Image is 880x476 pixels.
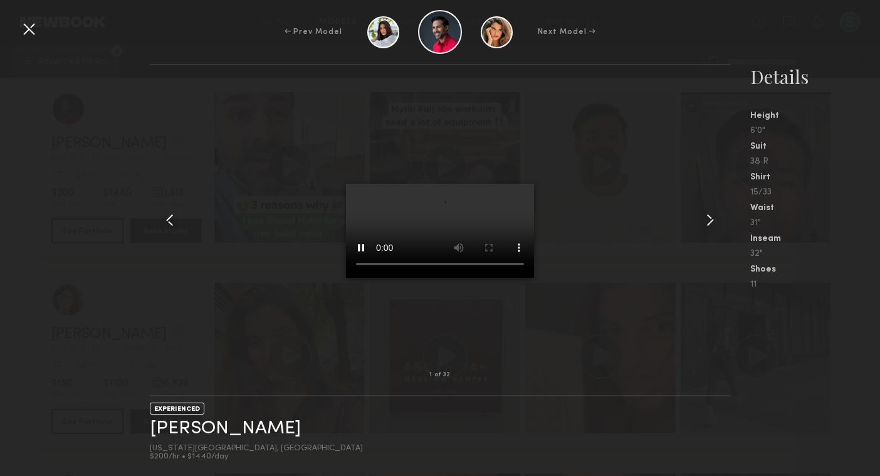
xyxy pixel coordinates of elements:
[285,26,342,38] div: ← Prev Model
[750,157,880,166] div: 38 R
[750,219,880,228] div: 31"
[150,445,363,453] div: [US_STATE][GEOGRAPHIC_DATA], [GEOGRAPHIC_DATA]
[750,112,880,120] div: Height
[150,403,204,415] div: EXPERIENCED
[750,280,880,289] div: 11
[750,235,880,243] div: Inseam
[750,250,880,258] div: 32"
[750,64,880,89] div: Details
[150,453,363,461] div: $200/hr • $1440/day
[750,204,880,213] div: Waist
[429,372,450,378] div: 1 of 32
[750,265,880,274] div: Shoes
[750,127,880,135] div: 6'0"
[750,188,880,197] div: 15/33
[750,173,880,182] div: Shirt
[750,142,880,151] div: Suit
[150,419,301,438] a: [PERSON_NAME]
[538,26,596,38] div: Next Model →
